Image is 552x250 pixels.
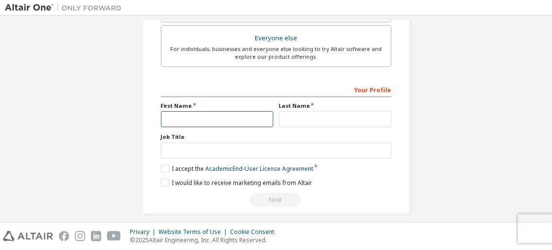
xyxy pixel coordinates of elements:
[205,165,313,173] a: Academic End-User License Agreement
[167,45,385,61] div: For individuals, businesses and everyone else looking to try Altair software and explore our prod...
[161,165,313,173] label: I accept the
[161,82,392,97] div: Your Profile
[59,231,69,241] img: facebook.svg
[130,236,280,244] p: © 2025 Altair Engineering, Inc. All Rights Reserved.
[75,231,85,241] img: instagram.svg
[161,102,273,110] label: First Name
[159,228,230,236] div: Website Terms of Use
[107,231,121,241] img: youtube.svg
[5,3,126,13] img: Altair One
[161,193,392,207] div: Email already exists
[3,231,53,241] img: altair_logo.svg
[130,228,159,236] div: Privacy
[230,228,280,236] div: Cookie Consent
[91,231,101,241] img: linkedin.svg
[167,32,385,45] div: Everyone else
[161,179,312,187] label: I would like to receive marketing emails from Altair
[161,133,392,141] label: Job Title
[279,102,392,110] label: Last Name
